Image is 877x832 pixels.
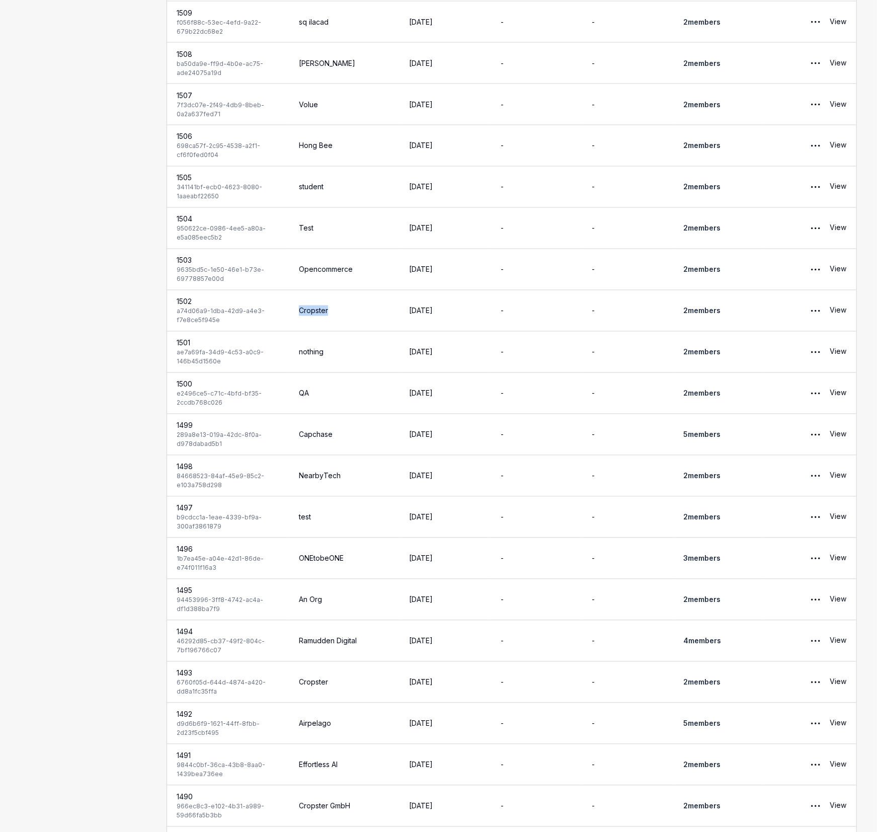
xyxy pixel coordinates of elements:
[177,224,279,243] div: 950622ce-0986-4ee5-a80a-e5a085eec5b2
[409,389,433,398] time: [DATE]
[177,678,279,697] div: 6760f05d-644d-4874-a420-dd8a1fc35ffa
[177,90,279,101] div: 1507
[830,590,846,610] a: View
[289,84,399,125] td: Volue
[409,719,433,728] time: [DATE]
[289,290,399,332] td: Cropster
[177,348,279,366] div: ae7a69fa-34d9-4c53-a0c9-146b45d1560e
[177,627,279,637] div: 1494
[830,425,846,445] a: View
[683,595,721,604] a: 2members
[582,373,674,414] td: -
[491,84,582,125] td: -
[409,141,433,150] time: [DATE]
[177,101,279,119] div: 7f3dc07e-2f49-4db9-8beb-0a2a637fed71
[491,497,582,538] td: -
[716,761,721,769] span: s
[289,744,399,786] td: Effortless AI
[683,719,721,728] a: 5members
[683,18,721,26] a: 2members
[716,719,721,728] span: s
[289,373,399,414] td: QA
[177,131,279,142] div: 1506
[683,637,721,645] a: 4members
[582,414,674,456] td: -
[177,802,279,820] div: 966ec8c3-e102-4b31-a989-59d66fa5b3bb
[177,513,279,532] div: b9cdcc1a-1eae-4339-bf9a-300af3861879
[177,18,279,36] div: f056f88c-53ec-4efd-9a22-679b22dc68e2
[409,472,433,480] time: [DATE]
[289,456,399,497] td: NearbyTech
[491,662,582,703] td: -
[177,761,279,779] div: 9844c0bf-36ca-43b8-8aa0-1439bea736ee
[582,744,674,786] td: -
[716,595,721,604] span: s
[830,53,846,73] a: View
[409,595,433,604] time: [DATE]
[582,167,674,208] td: -
[830,714,846,734] a: View
[177,266,279,284] div: 9635bd5c-1e50-46e1-b73e-69778857e00d
[177,720,279,738] div: d9d6b6f9-1621-44ff-8fbb-2d23f5cbf495
[177,637,279,655] div: 46292d85-cb37-49f2-804c-7bf196766c07
[830,796,846,816] a: View
[289,167,399,208] td: student
[409,59,433,67] time: [DATE]
[289,43,399,84] td: [PERSON_NAME]
[830,260,846,280] a: View
[409,637,433,645] time: [DATE]
[683,59,721,67] a: 2members
[177,307,279,325] div: a74d06a9-1dba-42d9-a4e3-f7e8ce5f945e
[177,585,279,596] div: 1495
[683,265,721,274] a: 2members
[177,8,279,18] div: 1509
[716,307,721,315] span: s
[409,183,433,191] time: [DATE]
[289,538,399,579] td: ONEtobeONE
[830,549,846,569] a: View
[582,621,674,662] td: -
[716,554,721,563] span: s
[409,348,433,356] time: [DATE]
[830,342,846,362] a: View
[716,100,721,109] span: s
[830,136,846,156] a: View
[683,389,721,398] a: 2members
[177,379,279,390] div: 1500
[289,332,399,373] td: nothing
[409,761,433,769] time: [DATE]
[683,472,721,480] a: 2members
[177,792,279,802] div: 1490
[716,348,721,356] span: s
[716,430,721,439] span: s
[683,554,721,563] a: 3members
[177,173,279,183] div: 1505
[683,802,721,810] a: 2members
[177,544,279,555] div: 1496
[830,95,846,115] a: View
[409,18,433,26] time: [DATE]
[683,678,721,687] a: 2members
[830,466,846,486] a: View
[716,513,721,521] span: s
[177,49,279,59] div: 1508
[582,703,674,744] td: -
[289,662,399,703] td: Cropster
[830,631,846,651] a: View
[177,596,279,614] div: 94453996-3ff8-4742-ac4a-df1d388ba7f9
[716,141,721,150] span: s
[683,224,721,233] a: 2members
[409,307,433,315] time: [DATE]
[717,637,721,645] span: s
[716,59,721,67] span: s
[177,709,279,720] div: 1492
[491,456,582,497] td: -
[177,59,279,78] div: ba50da9e-ff9d-4b0e-ac75-ade24075a19d
[582,662,674,703] td: -
[683,430,721,439] a: 5members
[409,265,433,274] time: [DATE]
[716,472,721,480] span: s
[582,290,674,332] td: -
[683,183,721,191] a: 2members
[177,503,279,513] div: 1497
